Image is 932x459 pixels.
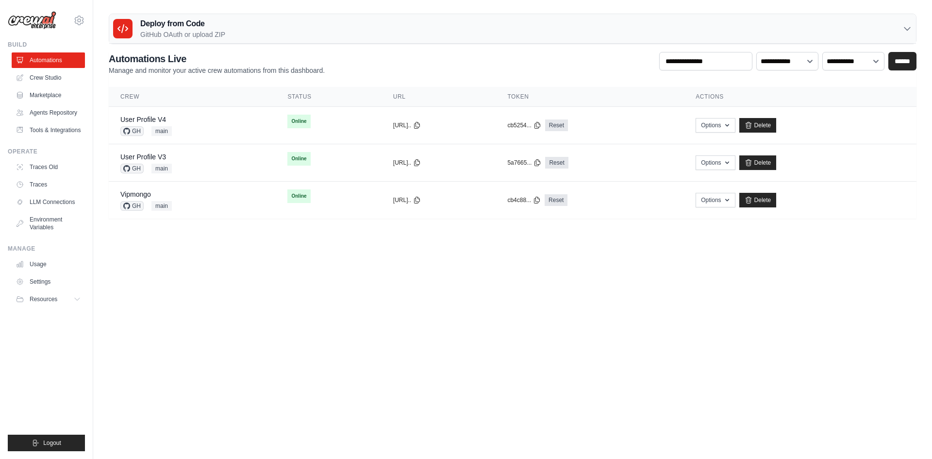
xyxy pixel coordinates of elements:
[12,194,85,210] a: LLM Connections
[382,87,496,107] th: URL
[12,159,85,175] a: Traces Old
[43,439,61,447] span: Logout
[496,87,684,107] th: Token
[12,52,85,68] a: Automations
[507,196,541,204] button: cb4c88...
[696,118,735,133] button: Options
[151,201,172,211] span: main
[739,193,777,207] a: Delete
[696,193,735,207] button: Options
[109,52,325,66] h2: Automations Live
[276,87,381,107] th: Status
[120,126,144,136] span: GH
[120,164,144,173] span: GH
[8,41,85,49] div: Build
[507,159,541,167] button: 5a7665...
[120,116,166,123] a: User Profile V4
[120,201,144,211] span: GH
[12,212,85,235] a: Environment Variables
[12,291,85,307] button: Resources
[8,435,85,451] button: Logout
[545,157,568,169] a: Reset
[696,155,735,170] button: Options
[8,245,85,253] div: Manage
[8,11,56,30] img: Logo
[545,119,568,131] a: Reset
[739,155,777,170] a: Delete
[287,115,310,128] span: Online
[739,118,777,133] a: Delete
[287,189,310,203] span: Online
[30,295,57,303] span: Resources
[287,152,310,166] span: Online
[12,70,85,85] a: Crew Studio
[12,122,85,138] a: Tools & Integrations
[545,194,567,206] a: Reset
[120,190,151,198] a: Vipmongo
[12,177,85,192] a: Traces
[12,274,85,289] a: Settings
[12,105,85,120] a: Agents Repository
[12,256,85,272] a: Usage
[109,87,276,107] th: Crew
[151,126,172,136] span: main
[120,153,166,161] a: User Profile V3
[140,18,225,30] h3: Deploy from Code
[151,164,172,173] span: main
[12,87,85,103] a: Marketplace
[109,66,325,75] p: Manage and monitor your active crew automations from this dashboard.
[507,121,541,129] button: cb5254...
[684,87,916,107] th: Actions
[140,30,225,39] p: GitHub OAuth or upload ZIP
[8,148,85,155] div: Operate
